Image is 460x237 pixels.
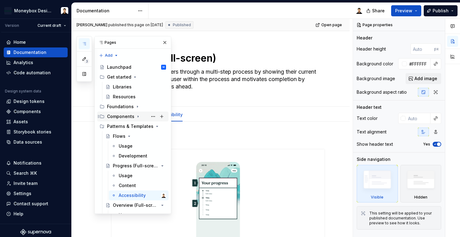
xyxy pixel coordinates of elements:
[107,113,134,120] div: Components
[424,5,458,16] button: Publish
[103,131,169,141] a: Flows
[20,229,51,235] svg: Supernova Logo
[109,210,169,220] a: Usage
[97,62,169,72] a: LaunchpadM
[14,119,28,125] div: Assets
[14,8,54,14] div: Moneybox Design System
[119,143,133,149] div: Usage
[14,108,41,115] div: Components
[391,5,421,16] button: Preview
[109,171,169,181] a: Usage
[163,64,165,70] div: M
[357,115,378,121] div: Text color
[119,182,136,189] div: Content
[4,168,68,178] button: Search ⌘K
[5,23,19,28] div: Version
[410,43,434,55] input: Auto
[111,137,325,144] h4: Screen readers
[14,170,37,176] div: Search ⌘K
[14,211,23,217] div: Help
[109,190,169,200] a: AccessibilityDerek
[107,74,131,80] div: Get started
[4,58,68,67] a: Analytics
[95,36,171,49] div: Pages
[14,180,38,186] div: Invite team
[103,161,169,171] a: Progress (Full-screen)
[357,46,386,52] div: Header height
[355,6,363,14] img: Derek
[77,8,135,14] div: Documentation
[423,142,430,147] label: Yes
[109,181,169,190] a: Content
[371,195,383,200] div: Visible
[113,202,159,208] div: Overview (Full-screen)
[103,92,169,102] a: Resources
[4,47,68,57] a: Documentation
[77,22,107,27] span: [PERSON_NAME]
[4,68,68,78] a: Code automation
[372,8,385,14] span: Share
[363,5,389,16] button: Share
[119,192,146,198] div: Accessibility
[433,8,449,14] span: Publish
[113,84,132,90] div: Libraries
[4,178,68,188] a: Invite team
[357,156,391,162] div: Side navigation
[4,189,68,198] a: Settings
[109,141,169,151] a: Usage
[14,49,46,55] div: Documentation
[321,22,342,27] span: Open page
[414,195,427,200] div: Hidden
[414,76,437,82] span: Add image
[14,129,51,135] div: Storybook stories
[35,21,69,30] button: Current draft
[103,82,169,92] a: Libraries
[357,89,407,95] div: Background aspect ratio
[4,117,68,127] a: Assets
[357,76,395,82] div: Background image
[107,123,153,129] div: Patterns & Templates
[113,133,125,139] div: Flows
[395,8,412,14] span: Preview
[84,59,89,64] span: 3
[161,193,166,198] img: Derek
[357,35,372,41] div: Header
[14,59,33,66] div: Analytics
[4,107,68,116] a: Components
[105,53,113,58] span: Add
[369,211,437,226] div: This setting will be applied to your published documentation. Use preview to see how it looks.
[357,165,398,202] div: Visible
[4,209,68,219] button: Help
[103,200,169,210] a: Overview (Full-screen)
[97,102,169,112] div: Foundations
[4,199,68,209] button: Contact support
[38,23,61,28] span: Current draft
[108,22,163,27] div: published this page on [DATE]
[107,64,131,70] div: Launchpad
[1,4,70,17] button: Moneybox Design SystemDerek
[406,73,441,84] button: Add image
[173,22,191,27] span: Published
[314,21,345,29] a: Open page
[14,98,45,104] div: Design tokens
[357,61,393,67] div: Background color
[5,89,41,94] div: Design system data
[357,141,393,147] div: Show header text
[4,137,68,147] a: Data sources
[4,96,68,106] a: Design tokens
[110,67,324,92] textarea: A screen that guides users through a multi-step process by showing their current step. It helps o...
[109,151,169,161] a: Development
[97,72,169,82] div: Get started
[97,51,120,60] button: Add
[406,113,430,124] input: Auto
[434,47,439,51] p: px
[14,201,48,207] div: Contact support
[407,58,430,69] input: Auto
[107,104,134,110] div: Foundations
[4,158,68,168] button: Notifications
[97,121,169,131] div: Patterns & Templates
[119,153,147,159] div: Development
[14,160,42,166] div: Notifications
[119,212,133,218] div: Usage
